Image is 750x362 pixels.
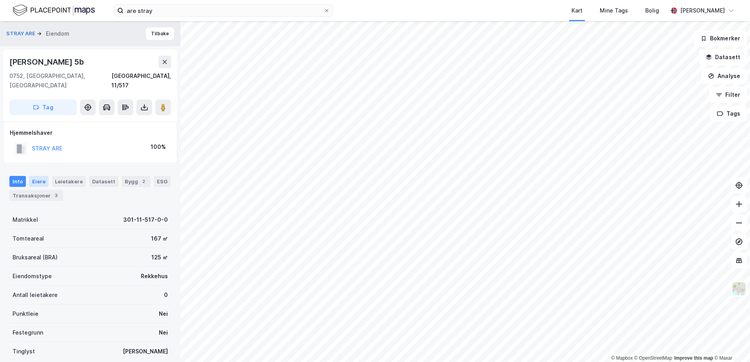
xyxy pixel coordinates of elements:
div: Tomteareal [13,234,44,243]
div: 100% [151,142,166,152]
div: Eiendomstype [13,271,52,281]
div: Matrikkel [13,215,38,224]
div: Kontrollprogram for chat [711,324,750,362]
a: OpenStreetMap [634,355,672,361]
button: Tag [9,100,77,115]
a: Mapbox [611,355,633,361]
div: Info [9,176,26,187]
div: Mine Tags [600,6,628,15]
button: Tags [710,106,747,121]
div: 2 [140,177,147,185]
div: 301-11-517-0-0 [123,215,168,224]
div: Kart [572,6,583,15]
img: Z [732,281,746,296]
input: Søk på adresse, matrikkel, gårdeiere, leietakere eller personer [124,5,324,16]
div: [PERSON_NAME] 5b [9,56,86,68]
div: Punktleie [13,309,38,319]
div: Transaksjoner [9,190,63,201]
div: [PERSON_NAME] [123,347,168,356]
div: Festegrunn [13,328,43,337]
img: logo.f888ab2527a4732fd821a326f86c7f29.svg [13,4,95,17]
div: Datasett [89,176,118,187]
div: 167 ㎡ [151,234,168,243]
div: Bolig [645,6,659,15]
div: 3 [52,192,60,199]
div: Rekkehus [141,271,168,281]
div: [PERSON_NAME] [680,6,725,15]
button: Analyse [701,68,747,84]
div: Eiendom [46,29,69,38]
div: Bruksareal (BRA) [13,253,58,262]
button: Bokmerker [694,31,747,46]
div: 0752, [GEOGRAPHIC_DATA], [GEOGRAPHIC_DATA] [9,71,111,90]
button: Datasett [699,49,747,65]
button: Filter [709,87,747,103]
div: Nei [159,328,168,337]
div: Leietakere [52,176,86,187]
div: Bygg [122,176,151,187]
div: 0 [164,290,168,300]
div: Tinglyst [13,347,35,356]
div: Antall leietakere [13,290,58,300]
div: 125 ㎡ [151,253,168,262]
button: Tilbake [146,27,174,40]
a: Improve this map [674,355,713,361]
div: ESG [154,176,171,187]
iframe: Chat Widget [711,324,750,362]
div: Hjemmelshaver [10,128,171,138]
div: Nei [159,309,168,319]
div: Eiere [29,176,49,187]
div: [GEOGRAPHIC_DATA], 11/517 [111,71,171,90]
button: STRAY ARE [6,30,37,38]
